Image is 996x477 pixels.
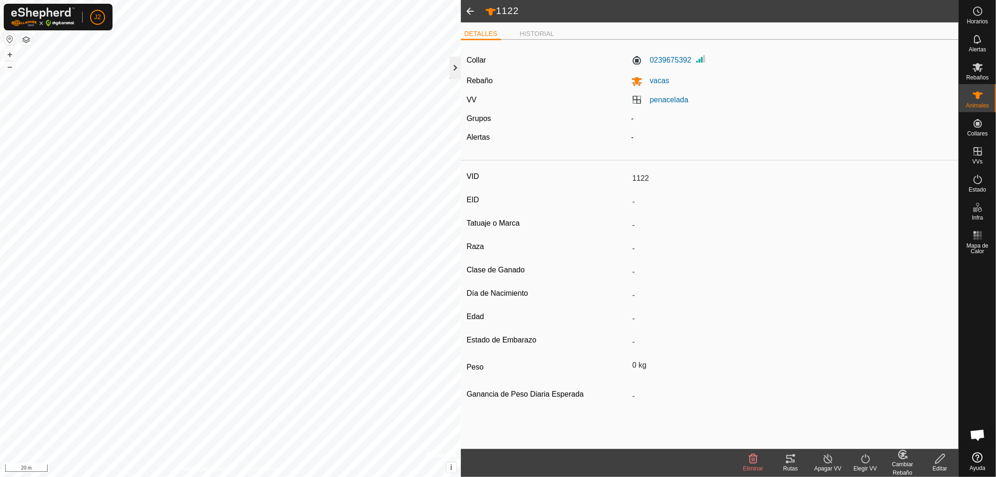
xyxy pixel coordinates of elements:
label: VID [466,171,629,183]
label: Rebaño [466,77,493,85]
img: Intensidad de Señal [695,53,706,64]
button: Capas del Mapa [21,34,32,45]
span: Horarios [967,19,988,24]
label: EID [466,194,629,206]
label: Grupos [466,114,491,122]
label: Raza [466,241,629,253]
label: Peso [466,357,629,377]
li: DETALLES [461,29,502,40]
label: Día de Nacimiento [466,287,629,299]
label: 0239675392 [631,55,692,66]
span: vacas [643,77,670,85]
a: Política de Privacidad [182,465,236,473]
div: Rutas [772,464,809,473]
span: i [450,463,452,471]
span: Rebaños [966,75,989,80]
div: Cambiar Rebaño [884,460,921,477]
div: Chat abierto [964,421,992,449]
h2: 1122 [485,5,959,17]
label: Tatuaje o Marca [466,217,629,229]
span: VVs [972,159,982,164]
span: J2 [94,12,101,22]
label: Clase de Ganado [466,264,629,276]
label: Alertas [466,133,490,141]
label: VV [466,96,476,104]
span: Eliminar [743,465,763,472]
label: Ganancia de Peso Diaria Esperada [466,388,629,400]
span: Alertas [969,47,986,52]
div: - [628,132,957,143]
span: Collares [967,131,988,136]
label: Collar [466,55,486,66]
button: i [446,463,457,473]
a: penacelada [650,96,689,104]
li: HISTORIAL [516,29,558,39]
div: Editar [921,464,959,473]
span: Mapa de Calor [961,243,994,254]
div: Apagar VV [809,464,847,473]
span: Ayuda [970,465,986,471]
button: – [4,61,15,72]
span: Animales [966,103,989,108]
button: Restablecer Mapa [4,34,15,45]
a: Ayuda [959,449,996,475]
label: Estado de Embarazo [466,334,629,346]
label: Edad [466,311,629,323]
img: Logo Gallagher [11,7,75,27]
div: - [628,113,957,124]
div: Elegir VV [847,464,884,473]
button: + [4,49,15,60]
a: Contáctenos [247,465,278,473]
span: Estado [969,187,986,192]
span: Infra [972,215,983,221]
